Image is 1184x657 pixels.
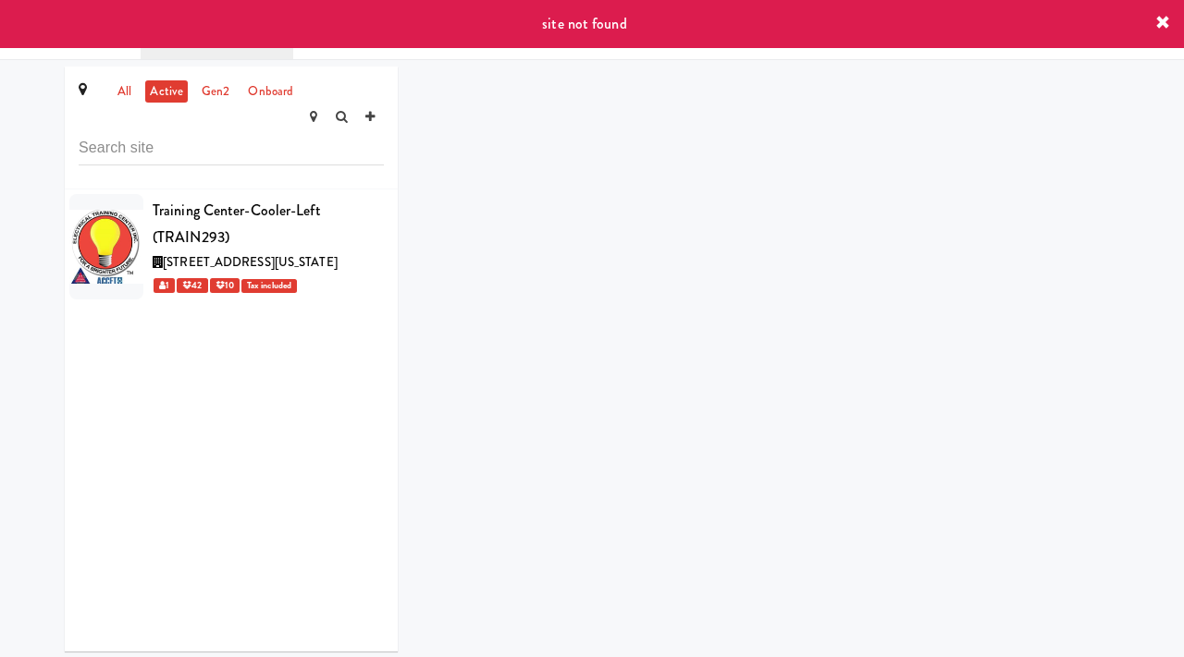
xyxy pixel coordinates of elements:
span: 1 [154,278,175,293]
li: Training Center-Cooler-Left (TRAIN293)[STREET_ADDRESS][US_STATE] 1 42 10Tax included [65,189,398,304]
a: active [145,80,188,103]
span: 42 [177,278,207,293]
span: Tax included [241,279,297,293]
a: gen2 [197,80,234,103]
span: 10 [210,278,240,293]
div: Training Center-Cooler-Left (TRAIN293) [153,197,384,251]
input: Search site [79,131,384,165]
span: site not found [542,13,626,34]
span: [STREET_ADDRESS][US_STATE] [163,253,338,271]
a: all [113,80,136,103]
a: onboard [243,80,298,103]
